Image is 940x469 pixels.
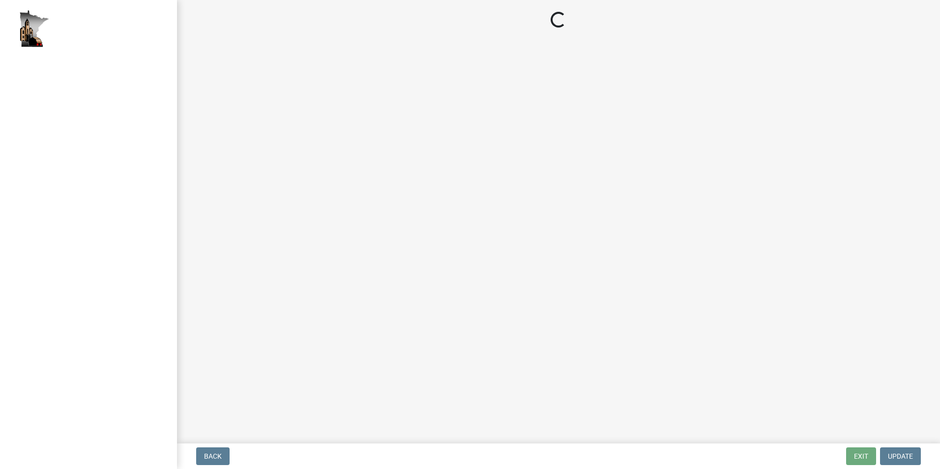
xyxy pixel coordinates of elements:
[196,447,230,465] button: Back
[888,452,913,460] span: Update
[846,447,876,465] button: Exit
[20,10,49,47] img: Houston County, Minnesota
[204,452,222,460] span: Back
[880,447,921,465] button: Update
